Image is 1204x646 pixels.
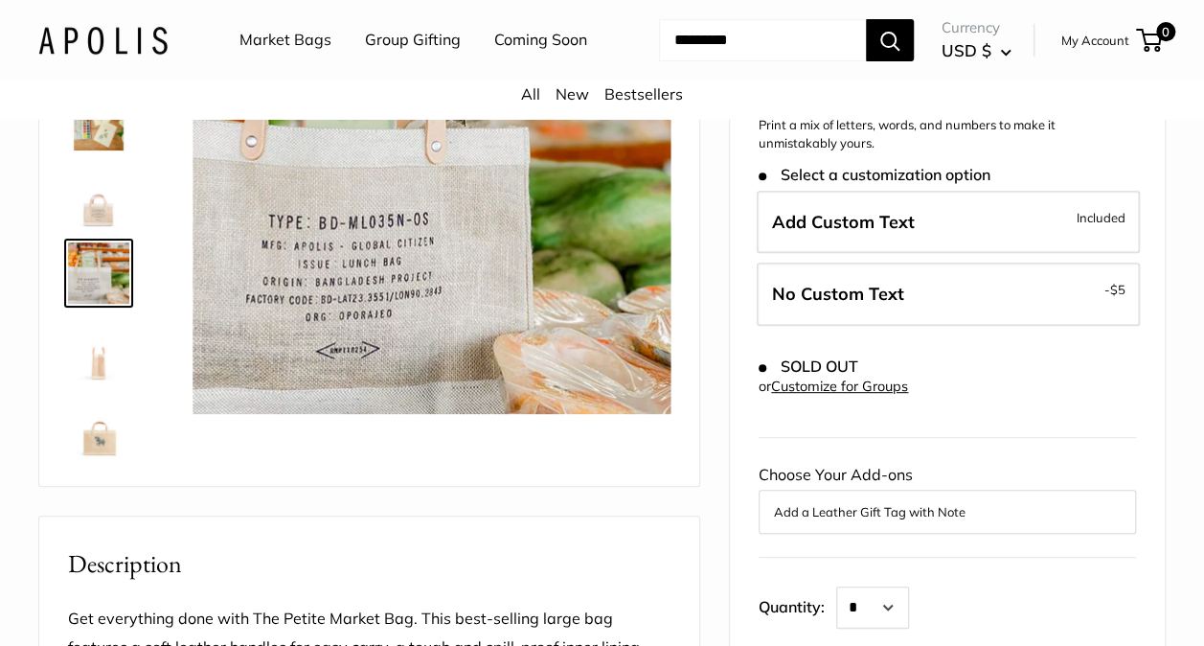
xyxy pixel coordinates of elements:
img: description_The artist's desk in Ventura CA [68,89,129,150]
span: SOLD OUT [759,358,857,376]
span: USD $ [942,40,991,60]
label: Add Custom Text [757,191,1140,254]
input: Search... [659,19,866,61]
h2: Description [68,545,670,583]
div: or [759,374,908,400]
p: Print a mix of letters, words, and numbers to make it unmistakably yours. [759,116,1136,153]
a: Customize for Groups [771,378,908,395]
a: description_Seal of authenticity printed on the backside of every bag. [64,162,133,231]
img: description_Seal of authenticity printed on the backside of every bag. [68,166,129,227]
button: USD $ [942,35,1011,66]
span: - [1104,278,1125,301]
a: Market Bags [239,26,331,55]
a: Coming Soon [494,26,587,55]
a: Bestsellers [604,84,683,104]
div: Choose Your Add-ons [759,461,1136,534]
img: description_Elevated any trip to the market [68,242,129,304]
a: My Account [1061,29,1129,52]
span: Add Custom Text [772,211,915,233]
span: 0 [1156,22,1175,41]
a: New [556,84,589,104]
a: description_The artist's desk in Ventura CA [64,85,133,154]
label: Quantity: [759,581,836,629]
a: 0 [1138,29,1162,52]
img: Apolis [38,26,168,54]
a: description_Side view of the Petite Market Bag [64,315,133,384]
span: Select a customization option [759,166,989,184]
a: Petite Market Bag in Natural Grey Bulldog by Amy Logsdon [64,392,133,461]
a: description_Elevated any trip to the market [64,239,133,308]
span: Currency [942,14,1011,41]
span: $5 [1110,282,1125,297]
span: No Custom Text [772,283,904,305]
img: Petite Market Bag in Natural Grey Bulldog by Amy Logsdon [68,396,129,457]
button: Add a Leather Gift Tag with Note [774,500,1121,523]
img: description_Side view of the Petite Market Bag [68,319,129,381]
label: Leave Blank [757,263,1140,326]
a: All [521,84,540,104]
a: Group Gifting [365,26,461,55]
span: Included [1077,206,1125,229]
button: Search [866,19,914,61]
